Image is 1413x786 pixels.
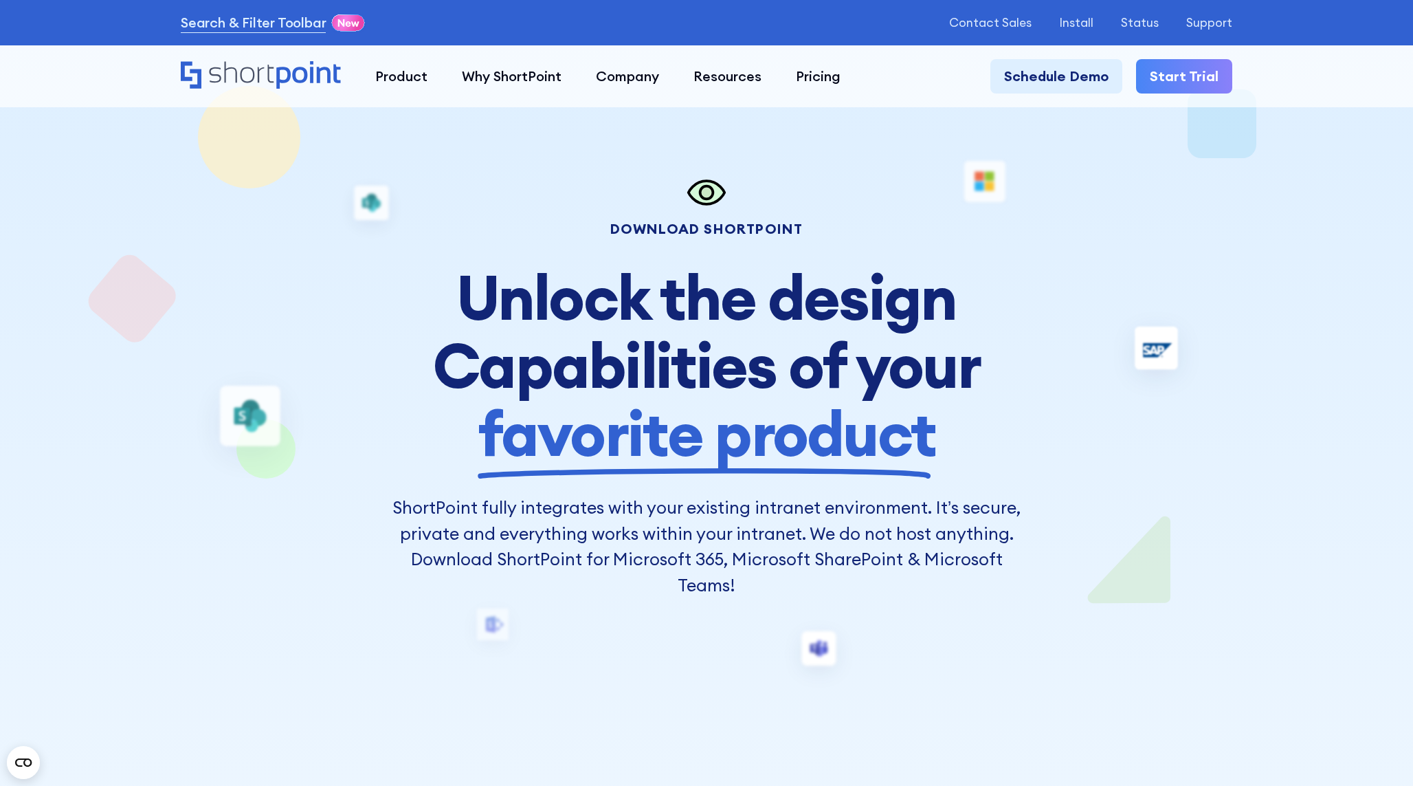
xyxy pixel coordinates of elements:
[693,66,761,87] div: Resources
[579,59,676,94] a: Company
[384,222,1029,236] div: Download Shortpoint
[375,66,427,87] div: Product
[181,12,326,33] a: Search & Filter Toolbar
[796,66,841,87] div: Pricing
[779,59,858,94] a: Pricing
[1186,16,1232,30] a: Support
[478,400,936,468] span: favorite product
[1059,16,1093,30] a: Install
[384,495,1029,598] p: ShortPoint fully integrates with your existing intranet environment. It’s secure, private and eve...
[384,263,1029,468] h1: Unlock the design Capabilities of your
[990,59,1122,94] a: Schedule Demo
[7,746,40,779] button: Open CMP widget
[1136,59,1232,94] a: Start Trial
[462,66,561,87] div: Why ShortPoint
[949,16,1032,30] a: Contact Sales
[181,61,341,91] a: Home
[445,59,579,94] a: Why ShortPoint
[596,66,659,87] div: Company
[1121,16,1159,30] a: Status
[358,59,445,94] a: Product
[676,59,779,94] a: Resources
